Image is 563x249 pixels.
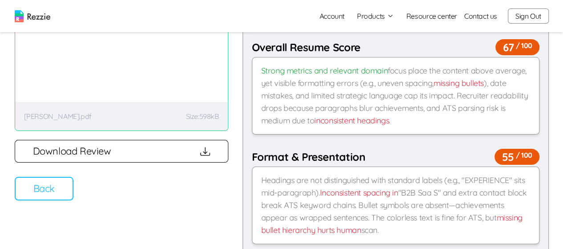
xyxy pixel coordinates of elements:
[15,10,50,22] img: logo
[252,167,539,244] div: Headings are not distinguished with standard labels (e.g., "EXPERIENCE" sits mid-paragraph). "B2B...
[515,150,532,160] span: / 100
[252,39,539,55] div: Overall Resume Score
[495,39,539,55] span: 67
[15,140,228,163] button: Download Review
[186,111,219,122] p: Size: 598kB
[515,40,532,51] span: / 100
[357,11,394,21] button: Products
[494,149,539,165] span: 55
[406,11,457,21] a: Resource center
[314,115,389,126] span: inconsistent headings
[464,11,497,21] a: Contact us
[24,111,92,122] p: [PERSON_NAME].pdf
[15,177,73,200] button: Back
[252,57,539,135] div: focus place the content above average, yet visible formatting errors (e.g., uneven spacing, ), da...
[508,8,549,24] button: Sign Out
[320,188,398,198] span: Inconsistent spacing in
[261,65,388,76] span: Strong metrics and relevant domain
[252,149,539,165] div: Format & Presentation
[433,78,484,88] span: missing bullets
[312,7,352,25] a: Account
